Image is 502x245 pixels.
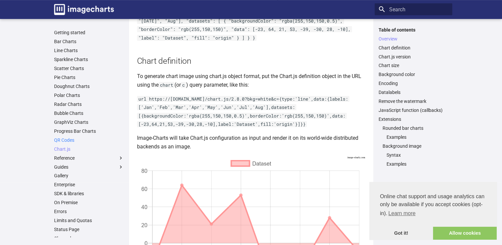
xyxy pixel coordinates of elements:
label: Reference [54,155,124,161]
code: url https://[DOMAIN_NAME]/chart.js/2.8.0?bkg=white&c={type:'line',data:{labels:['Jan','Feb','Mar'... [137,96,349,127]
a: Examples [387,161,448,167]
a: Pie Charts [54,74,124,80]
a: GraphViz Charts [54,119,124,125]
a: Polar Charts [54,92,124,98]
a: Progress Bar Charts [54,128,124,134]
a: Line Charts [54,47,124,53]
code: chart [159,82,175,88]
a: Bubble Charts [54,110,124,116]
a: QR Codes [54,137,124,143]
a: Chart.js version [379,54,448,60]
a: Bar Charts [54,39,124,44]
nav: Rounded bar charts [383,134,448,140]
a: learn more about cookies [387,208,416,218]
a: Encoding [379,80,448,86]
a: Syntax [387,152,448,158]
a: Radar Charts [54,101,124,107]
a: dismiss cookie message [369,227,433,240]
a: Background color [379,71,448,77]
label: Guides [54,164,124,170]
nav: Table of contents [375,27,452,167]
h2: Chart definition [137,55,365,67]
a: Examples [387,134,448,140]
a: Scatter Charts [54,65,124,71]
a: Changelog [54,235,124,241]
a: Chart.js [54,146,124,152]
code: json { "type": "line", "data": { "labels": ["Jan", "Feb", "Mar", "Apr", "May", "Jun", "[DATE]", "... [137,9,365,41]
a: Enterprise [54,182,124,188]
a: Datalabels [379,89,448,95]
p: Image-Charts will take Chart.js configuration as input and render it on its world-wide distribute... [137,134,365,151]
a: Extensions [379,116,448,122]
a: Sparkline Charts [54,56,124,62]
a: Chart definition [379,45,448,51]
a: JavaScript function (callbacks) [379,107,448,113]
img: logo [54,4,114,15]
code: c [181,82,186,88]
a: Limits and Quotas [54,217,124,223]
a: SDK & libraries [54,191,124,197]
a: Doughnut Charts [54,83,124,89]
a: Getting started [54,30,124,36]
span: Online chat support and usage analytics can only be available if you accept cookies (opt-in). [380,193,486,218]
a: Overview [379,36,448,42]
a: Rounded bar charts [383,125,448,131]
a: On Premise [54,200,124,205]
label: Table of contents [375,27,452,33]
input: Search [375,3,452,15]
a: Background image [383,143,448,149]
div: cookieconsent [369,182,497,240]
a: Gallery [54,173,124,179]
nav: Extensions [379,125,448,167]
a: Remove the watermark [379,98,448,104]
a: Errors [54,208,124,214]
a: Chart size [379,62,448,68]
a: Status Page [54,226,124,232]
nav: Background image [383,152,448,167]
a: allow cookies [433,227,497,240]
p: To generate chart image using chart.js object format, put the Chart.js definition object in the U... [137,72,365,89]
a: Image-Charts documentation [51,1,116,18]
